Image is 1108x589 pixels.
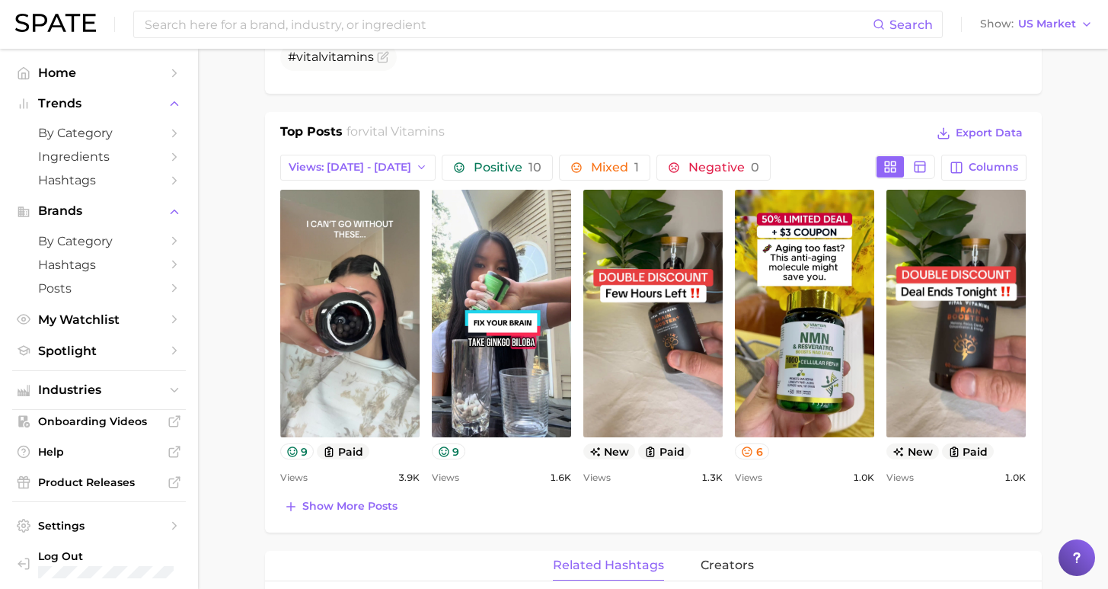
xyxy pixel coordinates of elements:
[12,440,186,463] a: Help
[12,514,186,537] a: Settings
[12,168,186,192] a: Hashtags
[976,14,1097,34] button: ShowUS Market
[751,160,759,174] span: 0
[12,339,186,363] a: Spotlight
[289,161,411,174] span: Views: [DATE] - [DATE]
[12,200,186,222] button: Brands
[362,124,445,139] span: vital vitamins
[38,204,160,218] span: Brands
[12,61,186,85] a: Home
[38,173,160,187] span: Hashtags
[956,126,1023,139] span: Export Data
[38,344,160,358] span: Spotlight
[317,443,369,459] button: paid
[280,496,401,517] button: Show more posts
[12,545,186,583] a: Log out. Currently logged in with e-mail alyssa@spate.nyc.
[12,379,186,402] button: Industries
[15,14,96,32] img: SPATE
[38,258,160,272] span: Hashtags
[701,469,723,487] span: 1.3k
[38,281,160,296] span: Posts
[735,443,769,459] button: 6
[38,415,160,428] span: Onboarding Videos
[38,126,160,140] span: by Category
[38,549,174,563] span: Log Out
[12,410,186,433] a: Onboarding Videos
[288,50,374,64] span: #
[1018,20,1076,28] span: US Market
[550,469,571,487] span: 1.6k
[346,123,445,146] h2: for
[12,253,186,277] a: Hashtags
[1004,469,1026,487] span: 1.0k
[12,308,186,331] a: My Watchlist
[143,11,873,37] input: Search here for a brand, industry, or ingredient
[735,469,762,487] span: Views
[941,155,1026,181] button: Columns
[12,145,186,168] a: Ingredients
[302,500,398,513] span: Show more posts
[12,277,186,300] a: Posts
[38,383,160,397] span: Industries
[432,469,459,487] span: Views
[553,559,664,572] span: related hashtags
[38,519,160,533] span: Settings
[38,66,160,80] span: Home
[377,51,389,63] button: Flag as miscategorized or irrelevant
[321,50,374,64] span: vitamins
[12,229,186,253] a: by Category
[942,443,995,459] button: paid
[886,443,939,459] span: new
[583,443,636,459] span: new
[12,471,186,494] a: Product Releases
[980,20,1014,28] span: Show
[634,160,639,174] span: 1
[638,443,691,459] button: paid
[432,443,466,459] button: 9
[528,160,541,174] span: 10
[583,469,611,487] span: Views
[38,234,160,248] span: by Category
[38,312,160,327] span: My Watchlist
[38,475,160,489] span: Product Releases
[38,445,160,459] span: Help
[280,155,436,181] button: Views: [DATE] - [DATE]
[296,50,321,64] span: vital
[38,97,160,110] span: Trends
[474,162,541,174] span: Positive
[398,469,420,487] span: 3.9k
[701,559,754,572] span: creators
[969,161,1018,174] span: Columns
[688,162,759,174] span: Negative
[591,162,639,174] span: Mixed
[280,469,308,487] span: Views
[853,469,874,487] span: 1.0k
[886,469,914,487] span: Views
[12,121,186,145] a: by Category
[280,123,343,146] h1: Top Posts
[933,123,1026,144] button: Export Data
[38,149,160,164] span: Ingredients
[12,92,186,115] button: Trends
[889,18,933,32] span: Search
[280,443,315,459] button: 9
